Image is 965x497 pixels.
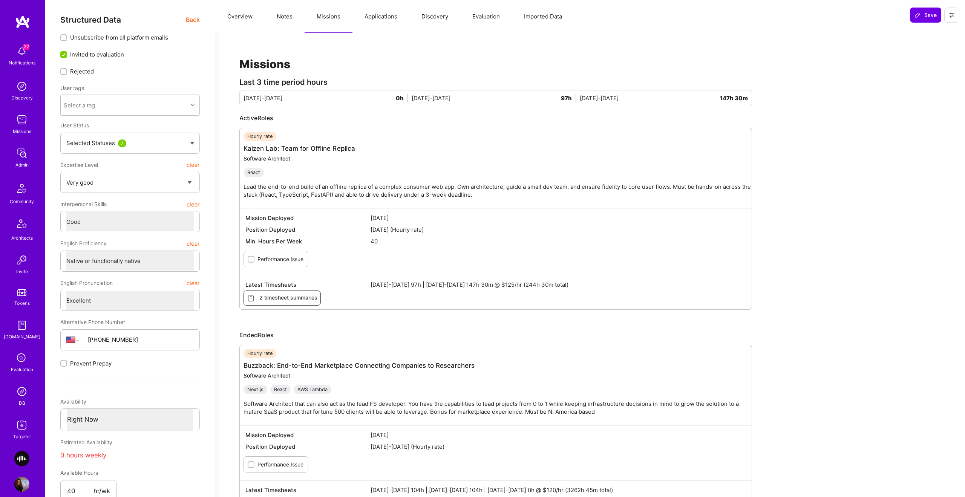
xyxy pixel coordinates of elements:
[294,385,331,394] div: AWS Lambda
[580,94,748,102] div: [DATE]-[DATE]
[257,255,303,263] label: Performance Issue
[60,158,98,172] span: Expertise Level
[13,433,31,440] div: Targeter
[914,11,937,19] span: Save
[14,417,29,433] img: Skill Targeter
[13,179,31,197] img: Community
[14,146,29,161] img: admin teamwork
[14,451,29,466] img: AI Trader: AI Trading Platform
[70,67,94,75] span: Rejected
[11,365,33,373] div: Evaluation
[187,237,200,250] button: clear
[14,252,29,268] img: Invite
[70,50,124,58] span: Invited to evaluation
[239,331,752,339] div: Ended Roles
[244,155,755,162] div: Software Architect
[244,400,755,416] p: Software Architect that can also act as the lead FS developer. You have the capabilities to lead ...
[14,112,29,127] img: teamwork
[244,132,276,141] div: Hourly rate
[720,94,748,102] span: 147h 30m
[93,487,110,496] span: hr/wk
[60,436,200,449] div: Estimated Availability
[247,294,255,302] i: icon Timesheets
[244,168,264,177] div: React
[66,139,115,147] span: Selected Statuses
[190,142,195,145] img: caret
[244,145,355,152] a: Kaizen Lab: Team for Offline Replica
[245,431,371,439] span: Mission Deployed
[60,449,200,462] div: 0 hours weekly
[12,477,31,492] a: User Avatar
[245,486,371,494] span: Latest Timesheets
[371,226,746,234] span: [DATE] (Hourly rate)
[88,330,194,349] input: +1 (000) 000-0000
[11,94,33,102] div: Discovery
[60,319,125,325] span: Alternative Phone Number
[244,349,276,358] div: Hourly rate
[244,94,412,102] div: [DATE]-[DATE]
[187,197,200,211] button: clear
[60,122,89,128] span: User Status
[60,276,113,290] span: English Pronunciation
[191,103,195,107] i: icon Chevron
[60,237,107,250] span: English Proficiency
[245,237,371,245] span: Min. Hours Per Week
[16,268,28,275] div: Invite
[14,44,29,59] img: bell
[910,8,941,23] button: Save
[14,299,30,307] div: Tokens
[396,94,408,102] span: 0h
[239,57,752,71] h1: Missions
[239,114,752,122] div: Active Roles
[10,197,34,205] div: Community
[13,127,31,135] div: Missions
[13,216,31,234] img: Architects
[187,158,200,172] button: clear
[70,359,112,367] span: Prevent Prepay
[17,289,26,296] img: tokens
[245,281,371,289] span: Latest Timesheets
[118,139,126,147] div: 2
[14,384,29,399] img: Admin Search
[70,34,168,41] span: Unsubscribe from all platform emails
[244,385,267,394] div: Next.js
[245,443,371,451] span: Position Deployed
[187,276,200,290] button: clear
[244,372,755,379] div: Software Architect
[12,451,31,466] a: AI Trader: AI Trading Platform
[19,399,25,407] div: DB
[4,333,40,341] div: [DOMAIN_NAME]
[371,214,746,222] span: [DATE]
[14,477,29,492] img: User Avatar
[60,15,121,24] span: Structured Data
[244,362,475,369] a: Buzzback: End-to-End Marketplace Connecting Companies to Researchers
[412,94,580,102] div: [DATE]-[DATE]
[60,197,107,211] span: Interpersonal Skills
[371,486,746,494] span: [DATE]-[DATE] 104h | [DATE]-[DATE] 104h | [DATE]-[DATE] 0h @ $120/hr (3262h 45m total)
[14,79,29,94] img: discovery
[11,234,33,242] div: Architects
[371,443,746,451] span: [DATE]-[DATE] (Hourly rate)
[245,214,371,222] span: Mission Deployed
[561,94,576,102] span: 97h
[60,395,200,408] div: Availability
[244,291,321,306] button: 2 timesheet summaries
[23,44,29,50] span: 22
[244,183,755,199] p: Lead the end-to-end build of an offline replica of a complex consumer web app. Own architecture, ...
[270,385,291,394] div: React
[186,15,200,24] span: Back
[15,161,29,169] div: Admin
[14,318,29,333] img: guide book
[15,15,30,29] img: logo
[371,281,746,289] span: [DATE]-[DATE] 97h | [DATE]-[DATE] 147h 30m @ $125/hr (244h 30m total)
[9,59,35,67] div: Notifications
[245,226,371,234] span: Position Deployed
[60,84,84,92] label: User tags
[60,466,117,480] div: Available Hours
[257,460,303,468] label: Performance Issue
[239,78,752,86] div: Last 3 time period hours
[371,237,746,245] span: 40
[247,294,317,302] span: 2 timesheet summaries
[371,431,746,439] span: [DATE]
[64,101,95,109] div: Select a tag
